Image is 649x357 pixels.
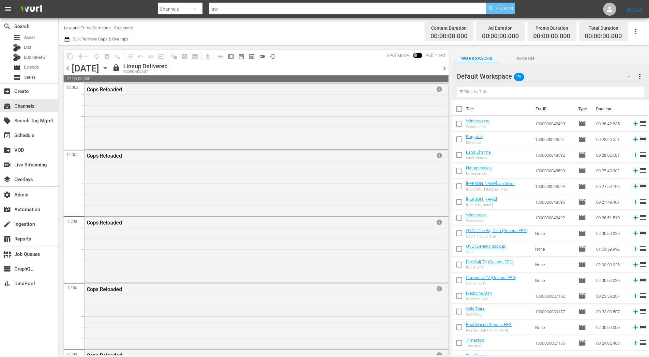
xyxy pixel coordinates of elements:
[213,50,226,63] span: Day Calendar View
[466,197,497,202] a: [PERSON_NAME]
[533,225,576,241] td: None
[3,117,11,125] span: Search Tag Mgmt
[466,322,512,327] a: Real Madrid Generic EPG
[466,259,514,264] a: Red Bull TV (Generic EPG)
[16,2,47,17] img: ans4CAIJ8jUAAAAAAAAAAAAAAAAAAAAAAAAgQb4GAAAAAAAAAAAAAAAAAAAAAAAAJMjXAAAAAAAAAAAAAAAAAAAAAAAAgAT5G...
[585,23,622,33] div: Total Duration
[466,228,528,233] a: QVC's The Big Dish (Generic EPG)
[123,63,168,70] div: Lineup Delivered
[179,51,190,62] span: Create Search Block
[72,63,99,74] div: [DATE]
[87,153,407,159] div: Cops Reloaded
[639,245,647,253] span: reorder
[496,3,513,14] span: Search
[594,194,629,210] td: 00:27:49.401
[636,69,644,84] button: more_vert
[594,132,629,147] td: 00:28:05.551
[632,230,639,237] svg: Add to Schedule
[594,241,629,257] td: 01:59:59.992
[75,51,91,62] span: Remove Gaps & Overlaps
[533,288,576,304] td: 1000000027152
[466,134,483,139] a: Bergpfad
[3,132,11,139] span: Schedule
[238,53,245,60] span: date_range_outlined
[578,135,586,143] span: Episode
[639,307,647,315] span: reorder
[594,210,629,225] td: 00:26:51.510
[190,51,200,62] span: Create Series Block
[156,51,167,62] span: Update Metadata from Key Asset
[3,102,11,110] span: Channels
[632,183,639,190] svg: Add to Schedule
[636,72,644,80] span: more_vert
[632,245,639,253] svg: Add to Schedule
[533,147,576,163] td: 1000000048592
[533,178,576,194] td: 1000000048594
[466,234,528,239] div: QVC's The Big Dish
[269,53,276,60] span: history_outlined
[533,116,576,132] td: 1000000048493
[466,118,490,123] a: Wintersonne
[639,229,647,237] span: reorder
[578,151,586,159] span: Episode
[466,181,515,186] a: [PERSON_NAME] am Meer
[594,257,629,272] td: 02:00:00.026
[24,34,35,41] span: Asset
[167,50,179,63] span: Refresh All Search Blocks
[532,100,574,118] th: Ext. ID
[267,51,278,62] span: View History
[466,100,532,118] th: Title
[639,323,647,331] span: reorder
[632,324,639,331] svg: Add to Schedule
[466,156,491,160] div: Land-Charme
[632,167,639,174] svg: Add to Schedule
[594,147,629,163] td: 00:28:02.581
[466,187,515,192] div: [PERSON_NAME] am Meer
[249,53,255,60] span: preview_outlined
[594,225,629,241] td: 02:00:00.026
[436,219,443,225] span: info
[639,166,647,174] span: reorder
[13,64,21,71] span: Episode
[632,198,639,206] svg: Add to Schedule
[578,167,586,175] span: Episode
[639,292,647,300] span: reorder
[112,51,123,62] span: Clear Lineup
[466,212,487,217] a: Wiesensee
[639,151,647,159] span: reorder
[594,304,629,319] td: 00:23:00.587
[466,219,487,223] div: Wiesensee
[578,214,586,222] span: Episode
[533,304,576,319] td: 1000000030137
[102,51,112,62] span: Select an event to delete
[594,319,629,335] td: 02:00:00.000
[384,53,413,58] span: View Mode:
[430,33,468,40] span: 00:00:00.000
[4,5,12,13] span: menu
[466,172,492,176] div: Naturparadies
[123,70,168,74] div: REBROADCAST
[639,213,647,221] span: reorder
[578,276,586,284] span: Episode
[257,51,267,62] span: 24 hours Lineup View is OFF
[3,206,11,213] span: Automation
[533,241,576,257] td: None
[501,54,550,63] span: Search
[13,54,21,61] div: Bits Review
[64,75,449,82] span: 24:00:00.000
[13,44,21,52] div: Bits
[632,339,639,347] svg: Add to Schedule
[3,250,11,258] span: Job Queues
[466,125,490,129] div: Wintersonne
[441,64,449,72] span: chevron_right
[632,277,639,284] svg: Add to Schedule
[466,275,517,280] a: Comercio TV (Generic EPG)
[466,203,497,207] div: [PERSON_NAME]
[594,272,629,288] td: 02:00:00.026
[578,292,586,300] span: Episode
[259,53,265,60] span: toggle_off
[578,339,586,347] span: Episode
[578,198,586,206] span: Episode
[585,33,622,40] span: 00:00:00.000
[578,182,586,190] span: Episode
